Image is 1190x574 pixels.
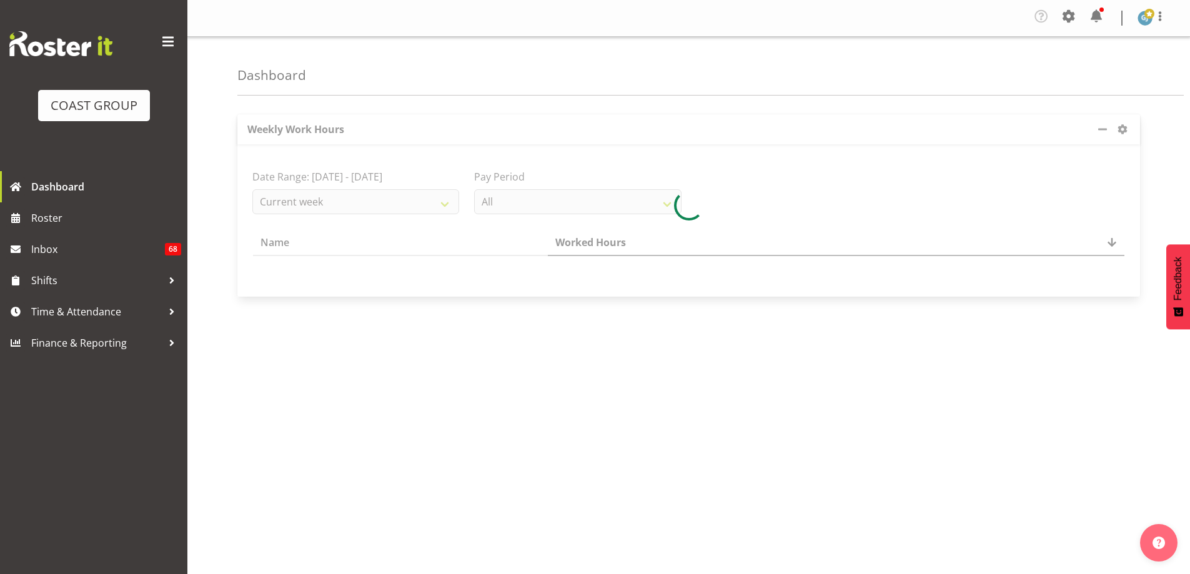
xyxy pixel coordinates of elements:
img: gwen-johnston1149.jpg [1138,11,1153,26]
h4: Dashboard [237,68,306,82]
span: Roster [31,209,181,227]
span: Feedback [1173,257,1184,300]
button: Feedback - Show survey [1166,244,1190,329]
img: help-xxl-2.png [1153,537,1165,549]
span: 68 [165,243,181,255]
span: Inbox [31,240,165,259]
span: Time & Attendance [31,302,162,321]
span: Dashboard [31,177,181,196]
span: Finance & Reporting [31,334,162,352]
div: COAST GROUP [51,96,137,115]
span: Shifts [31,271,162,290]
img: Rosterit website logo [9,31,112,56]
